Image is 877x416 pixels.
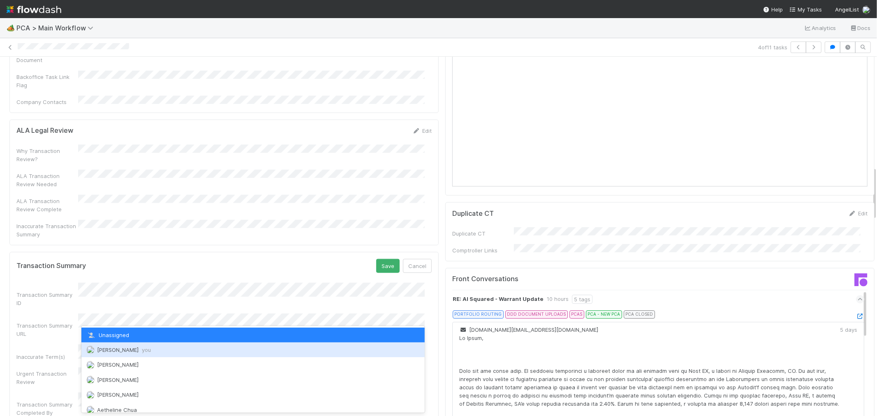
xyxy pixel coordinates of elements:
a: Docs [849,23,870,33]
a: Analytics [804,23,836,33]
div: 10 hours [547,295,569,304]
strong: RE: AI Squared - Warrant Update [453,295,544,304]
h5: Transaction Summary [16,262,86,270]
img: logo-inverted-e16ddd16eac7371096b0.svg [7,2,61,16]
a: My Tasks [789,5,822,14]
div: Urgent Transaction Review [16,370,78,386]
button: Cancel [403,259,432,273]
div: Help [763,5,783,14]
img: front-logo-b4b721b83371efbadf0a.svg [854,273,868,287]
span: [DOMAIN_NAME][EMAIL_ADDRESS][DOMAIN_NAME] [459,326,598,333]
div: Comptroller Links [452,246,514,254]
div: 5 tags [572,295,592,304]
span: 🏕️ [7,24,15,31]
h5: Duplicate CT [452,210,494,218]
span: you [142,347,151,353]
img: avatar_cbf6e7c1-1692-464b-bc1b-b8582b2cbdce.png [862,6,870,14]
div: Duplicate CT [452,229,514,238]
img: avatar_103f69d0-f655-4f4f-bc28-f3abe7034599.png [86,406,95,414]
span: Unassigned [86,332,129,338]
div: Inaccurate Term(s) [16,353,78,361]
span: My Tasks [789,6,822,13]
div: PCAS [569,310,584,319]
div: PCA - NEW PCA [586,310,622,319]
span: AngelList [835,6,859,13]
span: 4 of 11 tasks [758,43,787,51]
span: [PERSON_NAME] [97,347,151,353]
div: Transaction Summary URL [16,321,78,338]
img: avatar_1d14498f-6309-4f08-8780-588779e5ce37.png [86,376,95,384]
a: Edit [848,210,868,217]
div: PCA CLOSED [624,310,655,319]
img: avatar_cbf6e7c1-1692-464b-bc1b-b8582b2cbdce.png [86,346,95,354]
div: DDD DOCUMENT UPLOADS [505,310,568,319]
div: Why Transaction Review? [16,147,78,163]
img: avatar_55a2f090-1307-4765-93b4-f04da16234ba.png [86,361,95,369]
span: [PERSON_NAME] [97,377,139,383]
a: Edit [412,127,432,134]
span: [PERSON_NAME] [97,391,139,398]
span: [PERSON_NAME] [97,361,139,368]
div: Company Contacts [16,98,78,106]
div: PORTFOLIO ROUTING [453,310,504,319]
span: Aetheline Chua [97,407,137,413]
button: Save [376,259,400,273]
h5: ALA Legal Review [16,127,73,135]
span: PCA > Main Workflow [16,24,97,32]
h5: Front Conversations [452,275,654,283]
div: Backoffice Task Link Flag [16,73,78,89]
div: ALA Transaction Review Complete [16,197,78,213]
div: ALA Transaction Review Needed [16,172,78,188]
img: avatar_55c8bf04-bdf8-4706-8388-4c62d4787457.png [86,391,95,399]
div: Inaccurate Transaction Summary [16,222,78,238]
div: 5 days [840,326,857,334]
div: Transaction Summary ID [16,291,78,307]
